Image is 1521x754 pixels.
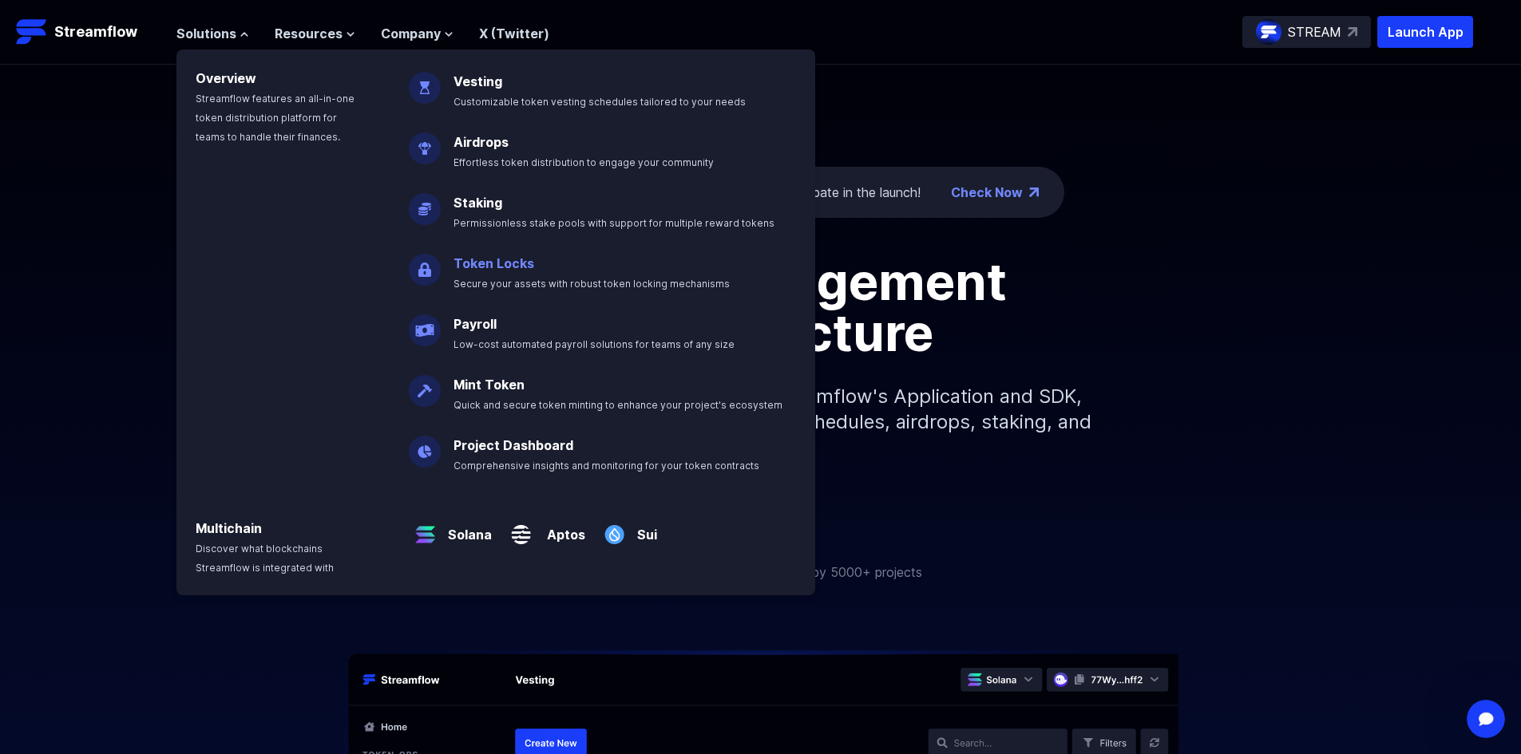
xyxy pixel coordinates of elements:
[454,316,497,332] a: Payroll
[762,563,922,582] p: Trusted by 5000+ projects
[381,24,441,43] span: Company
[275,24,355,43] button: Resources
[1348,27,1357,37] img: top-right-arrow.svg
[537,512,585,544] a: Aptos
[1288,22,1341,41] p: STREAM
[951,183,1023,202] a: Check Now
[409,241,441,286] img: Token Locks
[1256,19,1281,45] img: streamflow-logo-circle.png
[381,24,454,43] button: Company
[275,24,343,43] span: Resources
[454,156,714,168] span: Effortless token distribution to engage your community
[409,302,441,346] img: Payroll
[631,512,657,544] a: Sui
[1377,16,1473,48] button: Launch App
[176,24,249,43] button: Solutions
[196,93,355,143] span: Streamflow features an all-in-one token distribution platform for teams to handle their finances.
[176,24,236,43] span: Solutions
[409,180,441,225] img: Staking
[409,423,441,468] img: Project Dashboard
[409,59,441,104] img: Vesting
[16,16,160,48] a: Streamflow
[409,362,441,407] img: Mint Token
[454,338,735,350] span: Low-cost automated payroll solutions for teams of any size
[454,217,774,229] span: Permissionless stake pools with support for multiple reward tokens
[454,399,782,411] span: Quick and secure token minting to enhance your project's ecosystem
[454,96,746,108] span: Customizable token vesting schedules tailored to your needs
[1029,188,1039,197] img: top-right-arrow.png
[598,506,631,551] img: Sui
[442,512,492,544] a: Solana
[454,377,525,393] a: Mint Token
[454,278,730,290] span: Secure your assets with robust token locking mechanisms
[454,255,534,271] a: Token Locks
[479,26,549,41] a: X (Twitter)
[1242,16,1371,48] a: STREAM
[409,120,441,164] img: Airdrops
[409,506,442,551] img: Solana
[454,134,509,150] a: Airdrops
[196,520,262,536] a: Multichain
[196,543,334,574] span: Discover what blockchains Streamflow is integrated with
[54,21,137,43] p: Streamflow
[16,16,48,48] img: Streamflow Logo
[454,437,573,453] a: Project Dashboard
[1467,700,1505,738] iframe: Intercom live chat
[505,506,537,551] img: Aptos
[454,73,502,89] a: Vesting
[196,70,256,86] a: Overview
[454,460,759,472] span: Comprehensive insights and monitoring for your token contracts
[454,195,502,211] a: Staking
